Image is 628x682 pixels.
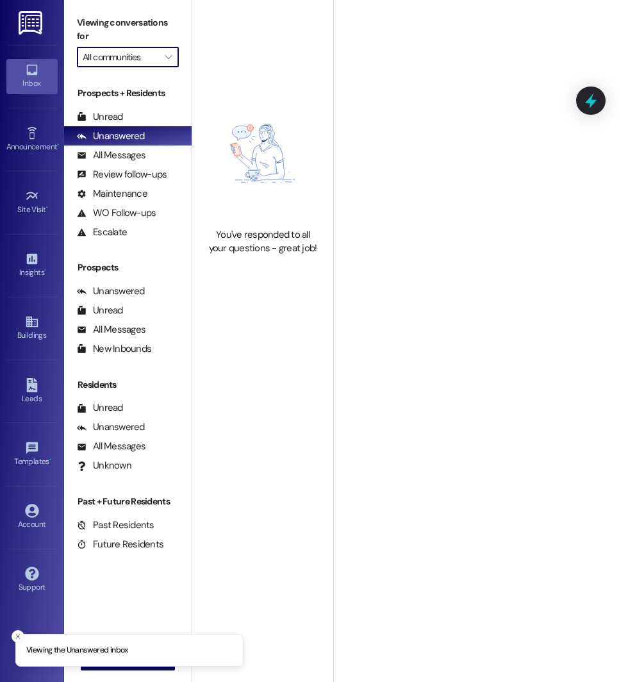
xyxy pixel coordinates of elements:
div: Unanswered [77,129,145,143]
label: Viewing conversations for [77,13,179,47]
a: Leads [6,374,58,409]
p: Viewing the Unanswered inbox [26,645,128,656]
div: All Messages [77,440,145,453]
span: • [49,455,51,464]
img: empty-state [206,85,319,222]
button: Close toast [12,630,24,643]
a: Account [6,500,58,535]
div: Review follow-ups [77,168,167,181]
div: All Messages [77,149,145,162]
div: Past + Future Residents [64,495,192,508]
div: Past Residents [77,519,154,532]
div: Unread [77,110,123,124]
a: Inbox [6,59,58,94]
div: Residents [64,378,192,392]
div: Unread [77,401,123,415]
div: Unanswered [77,285,145,298]
div: Unanswered [77,420,145,434]
img: ResiDesk Logo [19,11,45,35]
div: Escalate [77,226,127,239]
a: Insights • [6,248,58,283]
div: You've responded to all your questions - great job! [206,228,319,256]
div: WO Follow-ups [77,206,156,220]
i:  [165,52,172,62]
div: Future Residents [77,538,163,551]
div: Unread [77,304,123,317]
div: Prospects [64,261,192,274]
div: Prospects + Residents [64,87,192,100]
span: • [57,140,59,149]
div: Unknown [77,459,131,472]
a: Templates • [6,437,58,472]
div: New Inbounds [77,342,151,356]
input: All communities [83,47,158,67]
a: Site Visit • [6,185,58,220]
a: Support [6,563,58,597]
span: • [44,266,46,275]
a: Buildings [6,311,58,345]
div: Maintenance [77,187,147,201]
div: All Messages [77,323,145,337]
span: • [46,203,48,212]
